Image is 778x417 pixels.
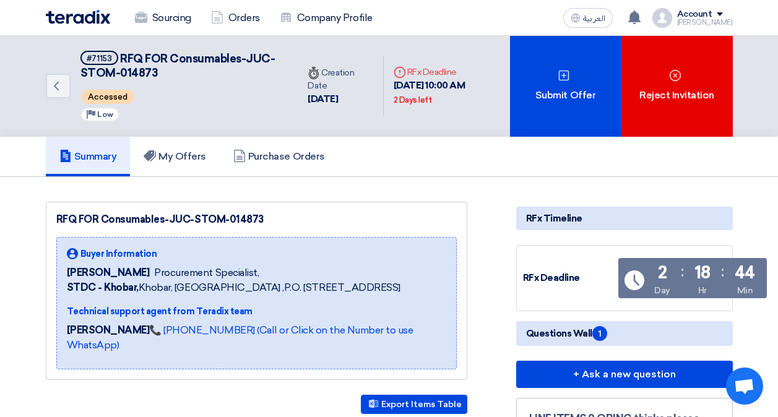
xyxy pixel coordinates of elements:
div: 44 [735,264,755,282]
a: Orders [201,4,270,32]
div: RFx Deadline [394,66,500,79]
span: RFQ FOR Consumables-JUC-STOM-014873 [80,52,275,80]
span: Procurement Specialist, [154,265,259,280]
span: العربية [583,14,605,23]
div: [PERSON_NAME] [677,19,733,26]
strong: [PERSON_NAME] [67,324,150,336]
a: Purchase Orders [220,137,339,176]
div: [DATE] 10:00 AM [394,79,500,106]
div: #71153 [87,54,112,62]
img: Teradix logo [46,10,110,24]
div: Creation Date [308,66,373,92]
a: 📞 [PHONE_NUMBER] (Call or Click on the Number to use WhatsApp) [67,324,413,351]
div: Day [654,284,670,297]
h5: My Offers [144,150,206,163]
a: Summary [46,137,131,176]
div: [DATE] [308,92,373,106]
div: 2 [658,264,667,282]
a: My Offers [130,137,220,176]
a: Company Profile [270,4,383,32]
div: RFx Deadline [523,271,616,285]
button: العربية [563,8,613,28]
div: Technical support agent from Teradix team [67,305,446,318]
span: Accessed [82,90,134,104]
span: Low [97,110,113,119]
span: Khobar, [GEOGRAPHIC_DATA] ,P.O. [STREET_ADDRESS] [67,280,400,295]
span: 1 [592,326,607,341]
div: Account [677,9,712,20]
div: : [721,260,724,283]
h5: Summary [59,150,117,163]
button: + Ask a new question [516,361,733,388]
b: STDC - Khobar, [67,282,139,293]
a: Sourcing [125,4,201,32]
h5: Purchase Orders [233,150,325,163]
span: [PERSON_NAME] [67,265,150,280]
div: Reject Invitation [621,36,733,137]
div: Submit Offer [510,36,621,137]
div: Hr [698,284,707,297]
img: profile_test.png [652,8,672,28]
span: Questions Wall [526,326,607,341]
div: Min [737,284,753,297]
div: 18 [694,264,711,282]
span: Buyer Information [80,247,157,260]
a: Open chat [726,368,763,405]
div: : [681,260,684,283]
div: RFx Timeline [516,207,733,230]
div: RFQ FOR Consumables-JUC-STOM-014873 [56,212,457,227]
button: Export Items Table [361,395,467,414]
div: 2 Days left [394,94,432,106]
h5: RFQ FOR Consumables-JUC-STOM-014873 [80,51,283,81]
